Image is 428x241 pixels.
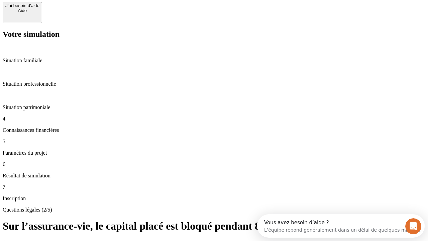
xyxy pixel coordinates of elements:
p: Situation professionnelle [3,81,425,87]
p: Résultat de simulation [3,173,425,179]
div: Ouvrir le Messenger Intercom [3,3,184,21]
div: J’ai besoin d'aide [5,3,39,8]
p: Connaissances financières [3,127,425,133]
p: 7 [3,184,425,190]
div: Aide [5,8,39,13]
iframe: Intercom live chat [405,218,421,234]
button: J’ai besoin d'aideAide [3,2,42,23]
p: 5 [3,139,425,145]
div: Vous avez besoin d’aide ? [7,6,165,11]
p: Paramètres du projet [3,150,425,156]
p: Situation familiale [3,58,425,64]
div: L’équipe répond généralement dans un délai de quelques minutes. [7,11,165,18]
p: 6 [3,161,425,167]
p: Situation patrimoniale [3,104,425,110]
h2: Votre simulation [3,30,425,39]
p: 4 [3,116,425,122]
iframe: Intercom live chat discovery launcher [257,214,425,238]
h1: Sur l’assurance-vie, le capital placé est bloqué pendant 8 ans ? [3,220,425,232]
p: Questions légales (2/5) [3,207,425,213]
p: Inscription [3,195,425,202]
